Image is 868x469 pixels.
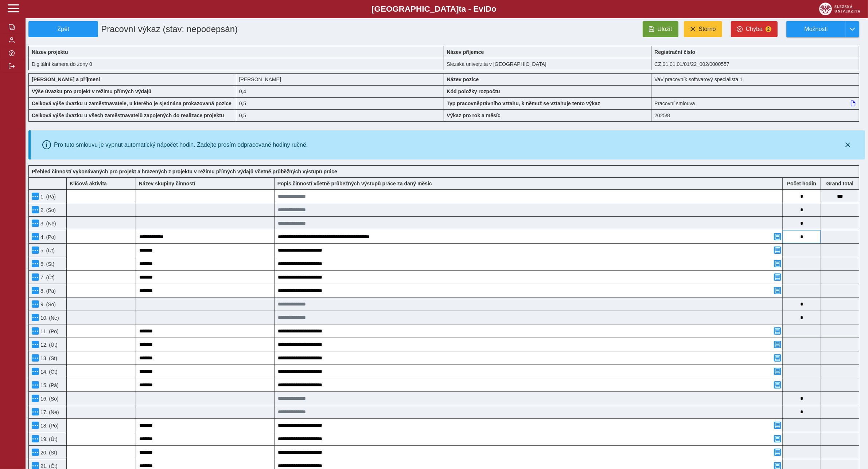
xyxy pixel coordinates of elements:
[774,449,781,456] button: Přidat poznámku
[658,26,672,32] span: Uložit
[32,260,39,267] button: Menu
[32,341,39,348] button: Menu
[774,247,781,254] button: Přidat poznámku
[651,109,859,122] div: 2025/8
[684,21,722,37] button: Storno
[39,463,58,469] span: 21. (Čt)
[32,381,39,389] button: Menu
[459,4,461,13] span: t
[39,275,55,280] span: 7. (Čt)
[32,76,100,82] b: [PERSON_NAME] a příjmení
[447,49,484,55] b: Název příjemce
[746,26,763,32] span: Chyba
[447,88,500,94] b: Kód položky rozpočtu
[774,354,781,362] button: Přidat poznámku
[731,21,778,37] button: Chyba2
[32,113,224,118] b: Celková výše úvazku u všech zaměstnavatelů zapojených do realizace projektu
[774,273,781,281] button: Přidat poznámku
[643,21,678,37] button: Uložit
[98,21,377,37] h1: Pracovní výkaz (stav: nepodepsán)
[774,381,781,389] button: Přidat poznámku
[32,247,39,254] button: Menu
[774,435,781,442] button: Přidat poznámku
[651,58,859,70] div: CZ.01.01.01/01/22_002/0000557
[39,194,56,200] span: 1. (Pá)
[447,76,479,82] b: Název pozice
[32,287,39,294] button: Menu
[39,328,59,334] span: 11. (Po)
[486,4,491,13] span: D
[32,314,39,321] button: Menu
[32,88,151,94] b: Výše úvazku pro projekt v režimu přímých výdajů
[699,26,716,32] span: Storno
[39,382,59,388] span: 15. (Pá)
[783,181,821,186] b: Počet hodin
[39,261,54,267] span: 6. (St)
[774,287,781,294] button: Přidat poznámku
[39,288,56,294] span: 8. (Pá)
[654,49,695,55] b: Registrační číslo
[32,300,39,308] button: Menu
[32,100,231,106] b: Celková výše úvazku u zaměstnavatele, u kterého je sjednána prokazovaná pozice
[774,260,781,267] button: Přidat poznámku
[774,368,781,375] button: Přidat poznámku
[39,423,59,429] span: 18. (Po)
[39,369,58,375] span: 14. (Čt)
[32,206,39,213] button: Menu
[39,436,58,442] span: 19. (Út)
[39,301,56,307] span: 9. (So)
[447,113,501,118] b: Výkaz pro rok a měsíc
[32,327,39,335] button: Menu
[32,408,39,415] button: Menu
[774,327,781,335] button: Přidat poznámku
[651,97,859,109] div: Pracovní smlouva
[491,4,497,13] span: o
[277,181,432,186] b: Popis činností včetně průbežných výstupů práce za daný měsíc
[39,221,56,226] span: 3. (Ne)
[793,26,840,32] span: Možnosti
[236,85,444,97] div: 3,2 h / den. 16 h / týden.
[32,449,39,456] button: Menu
[32,233,39,240] button: Menu
[39,234,56,240] span: 4. (Po)
[444,58,652,70] div: Slezská univerzita v [GEOGRAPHIC_DATA]
[39,248,55,253] span: 5. (Út)
[774,341,781,348] button: Přidat poznámku
[39,409,59,415] span: 17. (Ne)
[32,220,39,227] button: Menu
[22,4,846,14] b: [GEOGRAPHIC_DATA] a - Evi
[32,395,39,402] button: Menu
[774,422,781,429] button: Přidat poznámku
[32,422,39,429] button: Menu
[32,49,68,55] b: Název projektu
[786,21,845,37] button: Možnosti
[28,58,444,70] div: Digitální kamera do zóny 0
[821,181,859,186] b: Suma za den přes všechny výkazy
[139,181,195,186] b: Název skupiny činností
[32,368,39,375] button: Menu
[32,26,95,32] span: Zpět
[70,181,107,186] b: Klíčová aktivita
[236,97,444,109] div: 0,5
[32,273,39,281] button: Menu
[236,109,444,122] div: 0,5
[32,435,39,442] button: Menu
[39,342,58,348] span: 12. (Út)
[39,207,56,213] span: 2. (So)
[39,450,57,456] span: 20. (St)
[39,396,59,402] span: 16. (So)
[39,315,59,321] span: 10. (Ne)
[236,73,444,85] div: [PERSON_NAME]
[28,21,98,37] button: Zpět
[447,100,600,106] b: Typ pracovněprávního vztahu, k němuž se vztahuje tento výkaz
[39,355,57,361] span: 13. (St)
[819,3,860,15] img: logo_web_su.png
[54,142,308,148] div: Pro tuto smlouvu je vypnut automatický nápočet hodin. Zadejte prosím odpracované hodiny ručně.
[32,354,39,362] button: Menu
[32,193,39,200] button: Menu
[766,26,771,32] span: 2
[32,169,337,174] b: Přehled činností vykonávaných pro projekt a hrazených z projektu v režimu přímých výdajů včetně p...
[774,233,781,240] button: Přidat poznámku
[651,73,859,85] div: VaV pracovník softwarový specialista 1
